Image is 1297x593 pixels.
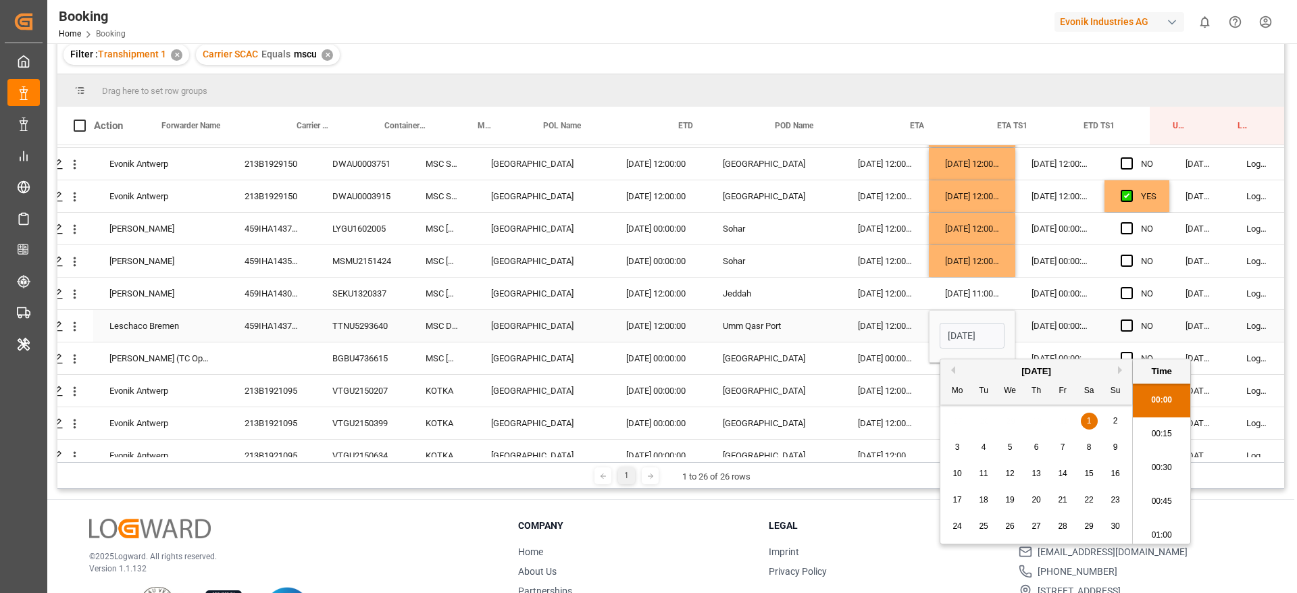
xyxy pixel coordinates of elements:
[952,469,961,478] span: 10
[1087,442,1092,452] span: 8
[1015,148,1104,180] div: [DATE] 12:00:00
[12,180,1286,213] div: Press SPACE to select this row.
[316,310,409,342] div: TTNU5293640
[409,180,475,212] div: MSC SAVANNAH
[707,342,842,374] div: [GEOGRAPHIC_DATA]
[1230,342,1286,374] div: Logward System
[261,49,290,59] span: Equals
[93,148,228,180] div: Evonik Antwerp
[610,310,707,342] div: [DATE] 12:00:00
[12,342,1286,375] div: Press SPACE to select this row.
[940,323,1004,349] input: DD.MM.YYYY HH:MM
[93,245,228,277] div: [PERSON_NAME]
[1015,278,1104,309] div: [DATE] 00:00:00
[475,440,610,471] div: [GEOGRAPHIC_DATA]
[1032,521,1040,531] span: 27
[475,148,610,180] div: [GEOGRAPHIC_DATA]
[975,383,992,400] div: Tu
[1107,413,1124,430] div: Choose Sunday, November 2nd, 2025
[89,563,484,575] p: Version 1.1.132
[171,49,182,61] div: ✕
[842,245,929,277] div: [DATE] 12:00:00
[1220,7,1250,37] button: Help Center
[1054,492,1071,509] div: Choose Friday, November 21st, 2025
[475,375,610,407] div: [GEOGRAPHIC_DATA]
[316,245,409,277] div: MSMU2151424
[1111,469,1119,478] span: 16
[775,121,813,130] span: POD Name
[1141,213,1153,244] div: NO
[707,213,842,244] div: Sohar
[1054,12,1184,32] div: Evonik Industries AG
[1081,492,1098,509] div: Choose Saturday, November 22nd, 2025
[842,148,929,180] div: [DATE] 12:00:00
[979,495,988,505] span: 18
[1008,442,1013,452] span: 5
[1054,9,1190,34] button: Evonik Industries AG
[1002,383,1019,400] div: We
[316,278,409,309] div: SEKU1320337
[1141,343,1153,374] div: NO
[707,407,842,439] div: [GEOGRAPHIC_DATA]
[93,342,228,374] div: [PERSON_NAME] (TC Operator)
[409,213,475,244] div: MSC [GEOGRAPHIC_DATA]
[1038,565,1117,579] span: [PHONE_NUMBER]
[1230,245,1286,277] div: Logward System
[1038,545,1188,559] span: [EMAIL_ADDRESS][DOMAIN_NAME]
[1028,465,1045,482] div: Choose Thursday, November 13th, 2025
[475,245,610,277] div: [GEOGRAPHIC_DATA]
[1081,518,1098,535] div: Choose Saturday, November 29th, 2025
[1107,492,1124,509] div: Choose Sunday, November 23rd, 2025
[409,407,475,439] div: KOTKA
[228,407,316,439] div: 213B1921095
[409,375,475,407] div: KOTKA
[1107,465,1124,482] div: Choose Sunday, November 16th, 2025
[1141,246,1153,277] div: NO
[1002,439,1019,456] div: Choose Wednesday, November 5th, 2025
[228,245,316,277] div: 459IHA1435516
[12,440,1286,472] div: Press SPACE to select this row.
[1230,375,1286,407] div: Logward System
[228,180,316,212] div: 213B1929150
[1002,518,1019,535] div: Choose Wednesday, November 26th, 2025
[979,521,988,531] span: 25
[1028,383,1045,400] div: Th
[409,278,475,309] div: MSC [PERSON_NAME]
[1028,518,1045,535] div: Choose Thursday, November 27th, 2025
[228,213,316,244] div: 459IHA1437148
[93,213,228,244] div: [PERSON_NAME]
[929,148,1015,180] div: [DATE] 12:00:00
[842,310,929,342] div: [DATE] 12:00:00
[955,442,960,452] span: 3
[842,440,929,471] div: [DATE] 12:00:00
[1169,375,1230,407] div: [DATE] 23:02:27
[610,245,707,277] div: [DATE] 00:00:00
[1032,495,1040,505] span: 20
[1169,342,1230,374] div: [DATE] 00:00:08
[952,521,961,531] span: 24
[478,121,492,130] span: Main Vessel and Vessel Imo
[1028,492,1045,509] div: Choose Thursday, November 20th, 2025
[1081,465,1098,482] div: Choose Saturday, November 15th, 2025
[12,310,1286,342] div: Press SPACE to select this row.
[1230,440,1286,471] div: Logward System
[1058,521,1067,531] span: 28
[842,407,929,439] div: [DATE] 12:00:00
[910,121,924,130] span: ETA
[518,519,752,533] h3: Company
[93,375,228,407] div: Evonik Antwerp
[1054,383,1071,400] div: Fr
[1133,384,1190,417] li: 00:00
[610,407,707,439] div: [DATE] 00:00:00
[707,375,842,407] div: [GEOGRAPHIC_DATA]
[949,518,966,535] div: Choose Monday, November 24th, 2025
[682,470,751,484] div: 1 to 26 of 26 rows
[1113,416,1118,426] span: 2
[1230,278,1286,309] div: Logward System
[1054,518,1071,535] div: Choose Friday, November 28th, 2025
[518,566,557,577] a: About Us
[929,278,1015,309] div: [DATE] 11:00:00
[1084,495,1093,505] span: 22
[769,566,827,577] a: Privacy Policy
[409,342,475,374] div: MSC [PERSON_NAME]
